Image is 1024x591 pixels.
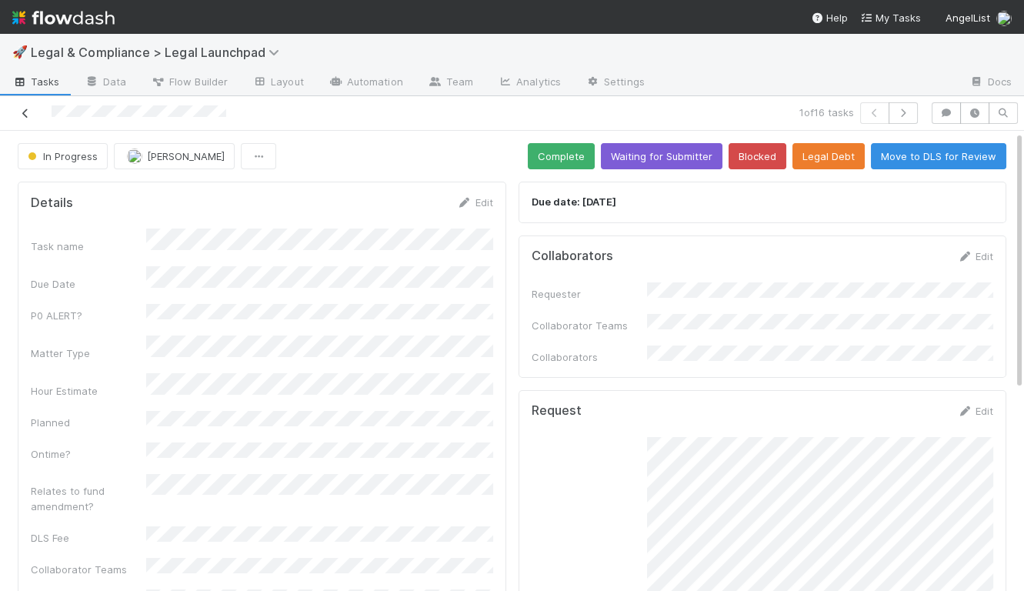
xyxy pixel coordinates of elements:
[31,530,146,546] div: DLS Fee
[12,74,60,89] span: Tasks
[151,74,228,89] span: Flow Builder
[957,250,993,262] a: Edit
[31,562,146,577] div: Collaborator Teams
[31,346,146,361] div: Matter Type
[946,12,990,24] span: AngelList
[532,349,647,365] div: Collaborators
[457,196,493,209] a: Edit
[811,10,848,25] div: Help
[532,286,647,302] div: Requester
[31,276,146,292] div: Due Date
[31,383,146,399] div: Hour Estimate
[12,5,115,31] img: logo-inverted-e16ddd16eac7371096b0.svg
[792,143,865,169] button: Legal Debt
[957,71,1024,95] a: Docs
[31,415,146,430] div: Planned
[601,143,722,169] button: Waiting for Submitter
[415,71,485,95] a: Team
[485,71,573,95] a: Analytics
[528,143,595,169] button: Complete
[18,143,108,169] button: In Progress
[799,105,854,120] span: 1 of 16 tasks
[114,143,235,169] button: [PERSON_NAME]
[532,403,582,419] h5: Request
[996,11,1012,26] img: avatar_b5be9b1b-4537-4870-b8e7-50cc2287641b.png
[31,308,146,323] div: P0 ALERT?
[532,249,613,264] h5: Collaborators
[316,71,415,95] a: Automation
[31,45,287,60] span: Legal & Compliance > Legal Launchpad
[31,195,73,211] h5: Details
[240,71,316,95] a: Layout
[860,12,921,24] span: My Tasks
[25,150,98,162] span: In Progress
[957,405,993,417] a: Edit
[532,195,616,208] strong: Due date: [DATE]
[138,71,240,95] a: Flow Builder
[12,45,28,58] span: 🚀
[729,143,786,169] button: Blocked
[573,71,657,95] a: Settings
[860,10,921,25] a: My Tasks
[31,239,146,254] div: Task name
[31,483,146,514] div: Relates to fund amendment?
[871,143,1006,169] button: Move to DLS for Review
[31,446,146,462] div: Ontime?
[127,149,142,164] img: avatar_b5be9b1b-4537-4870-b8e7-50cc2287641b.png
[72,71,138,95] a: Data
[147,150,225,162] span: [PERSON_NAME]
[532,318,647,333] div: Collaborator Teams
